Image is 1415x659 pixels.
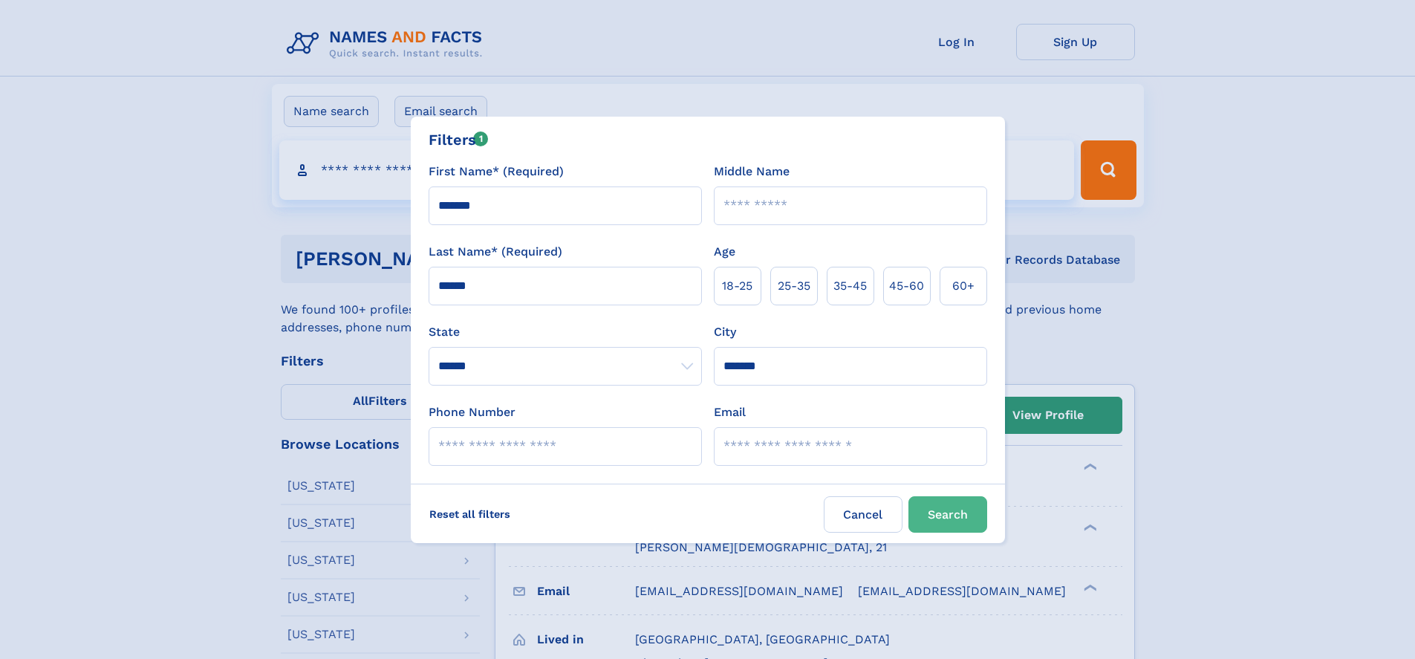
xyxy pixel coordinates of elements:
[908,496,987,533] button: Search
[889,277,924,295] span: 45‑60
[952,277,975,295] span: 60+
[714,403,746,421] label: Email
[824,496,902,533] label: Cancel
[722,277,752,295] span: 18‑25
[714,323,736,341] label: City
[714,243,735,261] label: Age
[429,323,702,341] label: State
[429,243,562,261] label: Last Name* (Required)
[833,277,867,295] span: 35‑45
[420,496,520,532] label: Reset all filters
[429,129,489,151] div: Filters
[714,163,790,181] label: Middle Name
[429,403,515,421] label: Phone Number
[429,163,564,181] label: First Name* (Required)
[778,277,810,295] span: 25‑35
